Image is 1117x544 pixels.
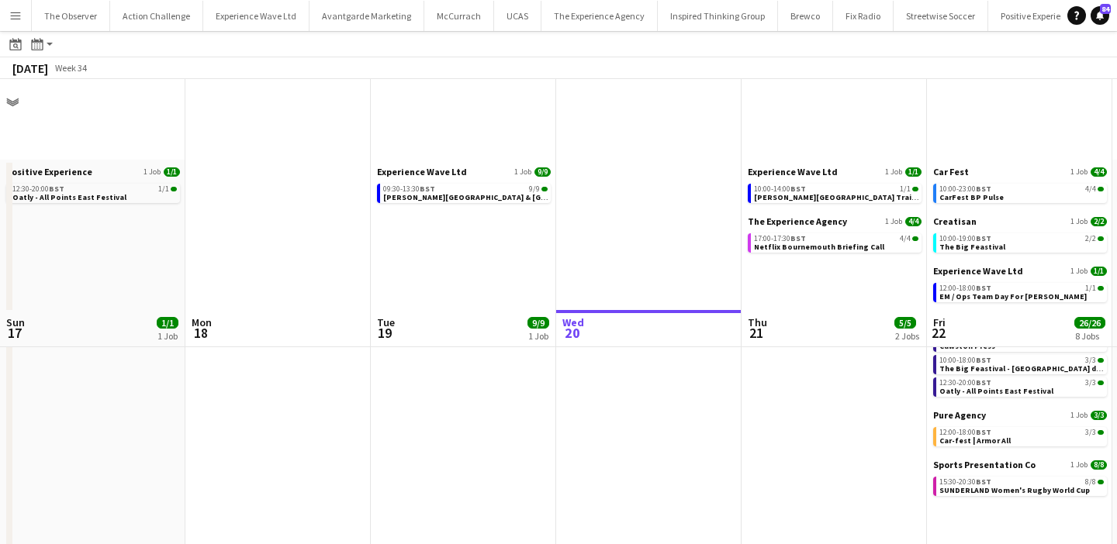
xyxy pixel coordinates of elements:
[754,192,929,202] span: Cadwell Park Training
[1070,217,1088,226] span: 1 Job
[12,60,48,76] div: [DATE]
[1085,379,1096,387] span: 3/3
[1085,356,1096,364] span: 3/3
[933,265,1023,277] span: Experience Wave Ltd
[32,1,110,31] button: The Observer
[939,291,1087,301] span: EM / Ops Team Day For Pedro
[939,386,1053,396] span: Oatly - All Points East Festival
[976,427,991,437] span: BST
[976,184,991,194] span: BST
[778,1,833,31] button: Brewco
[1091,267,1107,276] span: 1/1
[1098,430,1104,435] span: 3/3
[171,187,177,191] span: 1/1
[189,324,212,342] span: 18
[1070,460,1088,470] span: 1 Job
[383,184,548,201] a: 09:30-13:30BST9/9[PERSON_NAME][GEOGRAPHIC_DATA] & [GEOGRAPHIC_DATA] Virtual Training
[931,324,946,342] span: 22
[748,215,922,227] a: The Experience Agency1 Job4/4
[1070,411,1088,420] span: 1 Job
[383,185,435,193] span: 09:30-13:30
[1085,478,1096,486] span: 8/8
[933,215,1107,265] div: Creatisan1 Job2/210:00-19:00BST2/2The Big Feastival
[51,62,90,74] span: Week 34
[1085,284,1096,292] span: 1/1
[900,185,911,193] span: 1/1
[310,1,424,31] button: Avantgarde Marketing
[988,1,1088,31] button: Positive Experience
[541,187,548,191] span: 9/9
[939,485,1090,495] span: SUNDERLAND Women's Rugby World Cup
[894,1,988,31] button: Streetwise Soccer
[976,377,991,387] span: BST
[1098,187,1104,191] span: 4/4
[933,166,1107,215] div: Car Fest1 Job4/410:00-23:00BST4/4CarFest BP Pulse
[562,315,584,329] span: Wed
[912,236,918,241] span: 4/4
[745,324,767,342] span: 21
[192,315,212,329] span: Mon
[933,315,946,329] span: Fri
[377,166,467,177] span: Experience Wave Ltd
[939,377,1104,395] a: 12:30-20:00BST3/3Oatly - All Points East Festival
[939,185,991,193] span: 10:00-23:00
[939,284,991,292] span: 12:00-18:00
[527,317,549,329] span: 9/9
[1075,330,1105,342] div: 8 Jobs
[748,166,922,177] a: Experience Wave Ltd1 Job1/1
[534,167,551,177] span: 9/9
[885,167,902,177] span: 1 Job
[976,355,991,365] span: BST
[933,409,1107,459] div: Pure Agency1 Job3/312:00-18:00BST3/3Car-fest | Armor All
[939,235,991,243] span: 10:00-19:00
[754,242,884,252] span: Netflix Bournemouth Briefing Call
[12,185,64,193] span: 12:30-20:00
[933,215,1107,227] a: Creatisan1 Job2/2
[375,324,395,342] span: 19
[939,233,1104,251] a: 10:00-19:00BST2/2The Big Feastival
[377,166,551,206] div: Experience Wave Ltd1 Job9/909:30-13:30BST9/9[PERSON_NAME][GEOGRAPHIC_DATA] & [GEOGRAPHIC_DATA] Vi...
[939,379,991,387] span: 12:30-20:00
[424,1,494,31] button: McCurrach
[748,315,767,329] span: Thu
[1085,185,1096,193] span: 4/4
[1098,380,1104,385] span: 3/3
[377,166,551,177] a: Experience Wave Ltd1 Job9/9
[790,233,806,243] span: BST
[754,185,806,193] span: 10:00-14:00
[939,477,1104,494] a: 15:30-20:30BST8/8SUNDERLAND Women's Rugby World Cup
[895,330,919,342] div: 2 Jobs
[912,187,918,191] span: 1/1
[1098,286,1104,291] span: 1/1
[933,265,1107,315] div: Experience Wave Ltd1 Job1/112:00-18:00BST1/1EM / Ops Team Day For [PERSON_NAME]
[748,215,847,227] span: The Experience Agency
[6,166,180,206] div: Positive Experience1 Job1/112:30-20:00BST1/1Oatly - All Points East Festival
[144,167,161,177] span: 1 Job
[528,330,548,342] div: 1 Job
[939,192,1004,202] span: CarFest BP Pulse
[754,233,918,251] a: 17:00-17:30BST4/4Netflix Bournemouth Briefing Call
[748,215,922,256] div: The Experience Agency1 Job4/417:00-17:30BST4/4Netflix Bournemouth Briefing Call
[939,355,1104,373] a: 10:00-18:00BST3/3The Big Feastival - [GEOGRAPHIC_DATA] drinks
[933,459,1107,499] div: Sports Presentation Co1 Job8/815:30-20:30BST8/8SUNDERLAND Women's Rugby World Cup
[494,1,541,31] button: UCAS
[514,167,531,177] span: 1 Job
[939,429,991,436] span: 12:00-18:00
[939,478,991,486] span: 15:30-20:30
[1098,358,1104,363] span: 3/3
[790,184,806,194] span: BST
[754,184,918,201] a: 10:00-14:00BST1/1[PERSON_NAME][GEOGRAPHIC_DATA] Training
[939,436,1011,446] span: Car-fest | Armor All
[377,315,395,329] span: Tue
[383,192,672,202] span: Cadwell Park & Donington Park Virtual Training
[110,1,203,31] button: Action Challenge
[976,477,991,487] span: BST
[933,215,977,227] span: Creatisan
[1100,4,1111,14] span: 84
[157,317,178,329] span: 1/1
[933,166,1107,177] a: Car Fest1 Job4/4
[894,317,916,329] span: 5/5
[1085,235,1096,243] span: 2/2
[1070,167,1088,177] span: 1 Job
[748,166,838,177] span: Experience Wave Ltd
